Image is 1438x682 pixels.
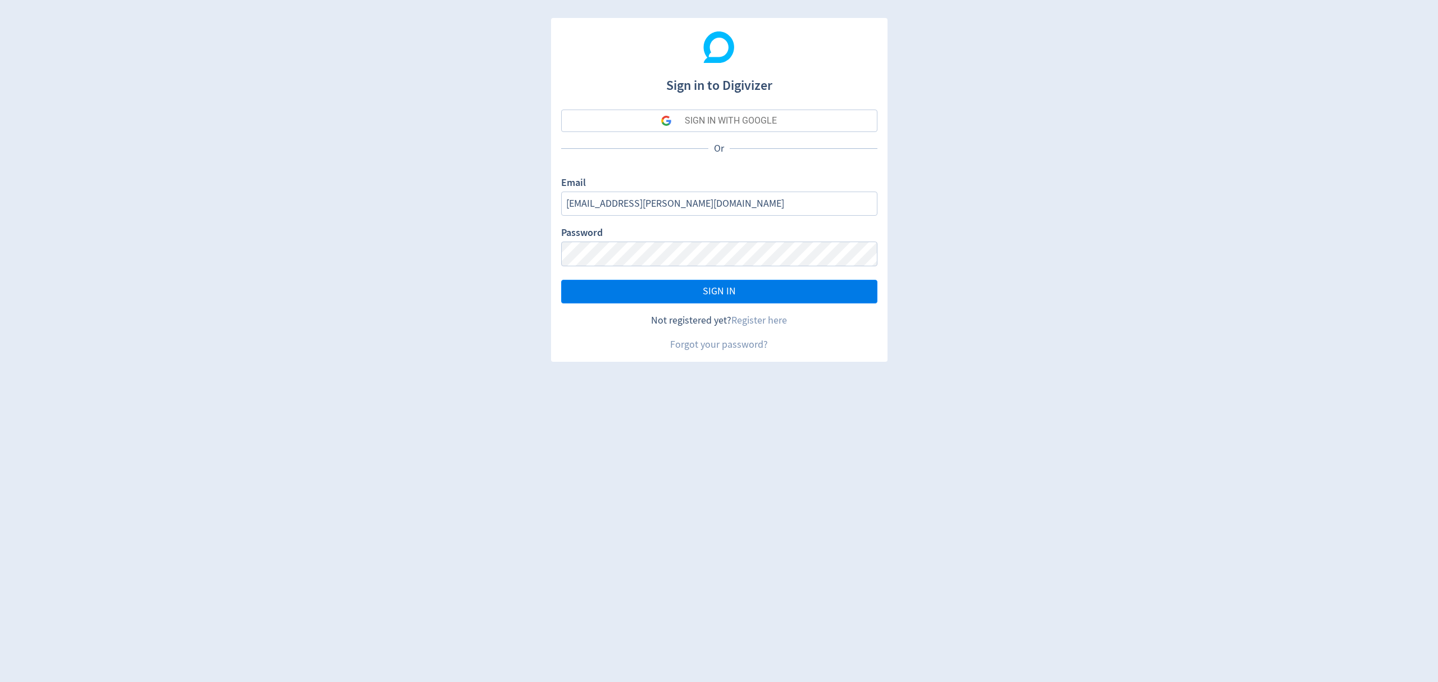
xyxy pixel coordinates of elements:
[685,110,777,132] div: SIGN IN WITH GOOGLE
[561,280,877,303] button: SIGN IN
[561,313,877,328] div: Not registered yet?
[670,338,768,351] a: Forgot your password?
[561,176,586,192] label: Email
[703,31,735,63] img: Digivizer Logo
[561,66,877,96] h1: Sign in to Digivizer
[703,287,736,297] span: SIGN IN
[561,110,877,132] button: SIGN IN WITH GOOGLE
[708,142,730,156] p: Or
[561,226,603,242] label: Password
[731,314,787,327] a: Register here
